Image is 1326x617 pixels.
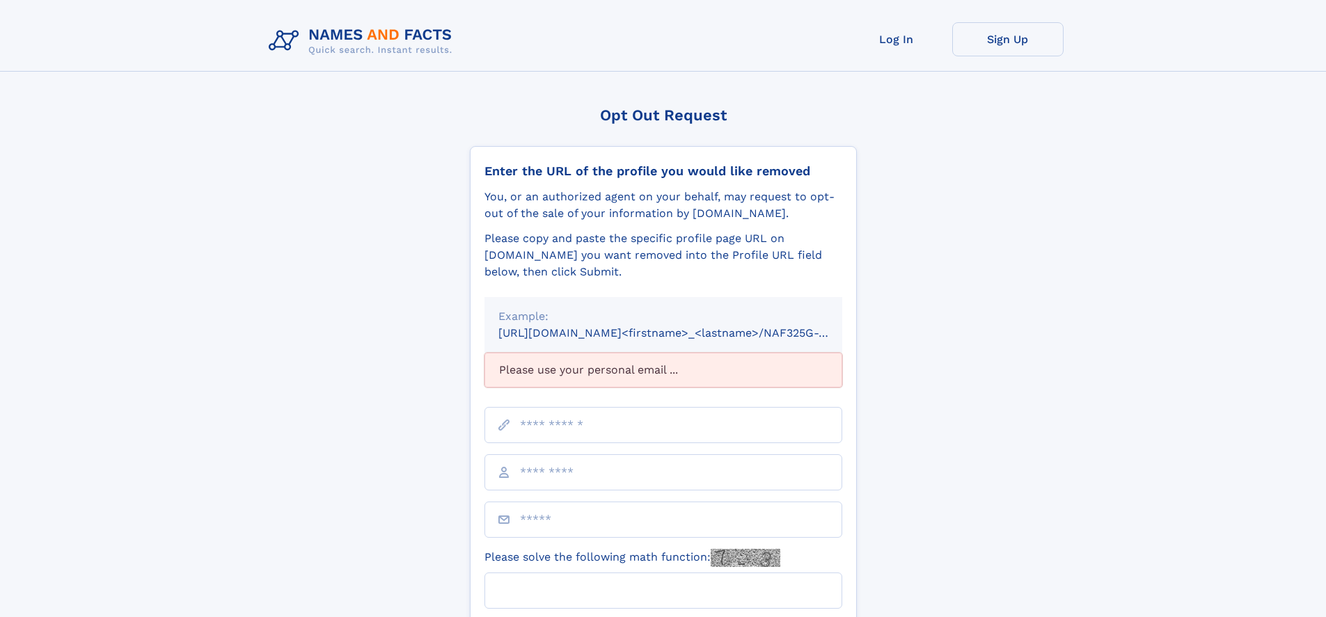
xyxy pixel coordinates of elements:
a: Sign Up [952,22,1064,56]
div: Please use your personal email ... [484,353,842,387]
label: Please solve the following math function: [484,549,780,567]
div: Example: [498,308,828,325]
div: You, or an authorized agent on your behalf, may request to opt-out of the sale of your informatio... [484,189,842,222]
div: Enter the URL of the profile you would like removed [484,163,842,179]
small: [URL][DOMAIN_NAME]<firstname>_<lastname>/NAF325G-xxxxxxxx [498,326,869,339]
div: Please copy and paste the specific profile page URL on [DOMAIN_NAME] you want removed into the Pr... [484,230,842,280]
div: Opt Out Request [470,106,857,124]
img: Logo Names and Facts [263,22,464,60]
a: Log In [841,22,952,56]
